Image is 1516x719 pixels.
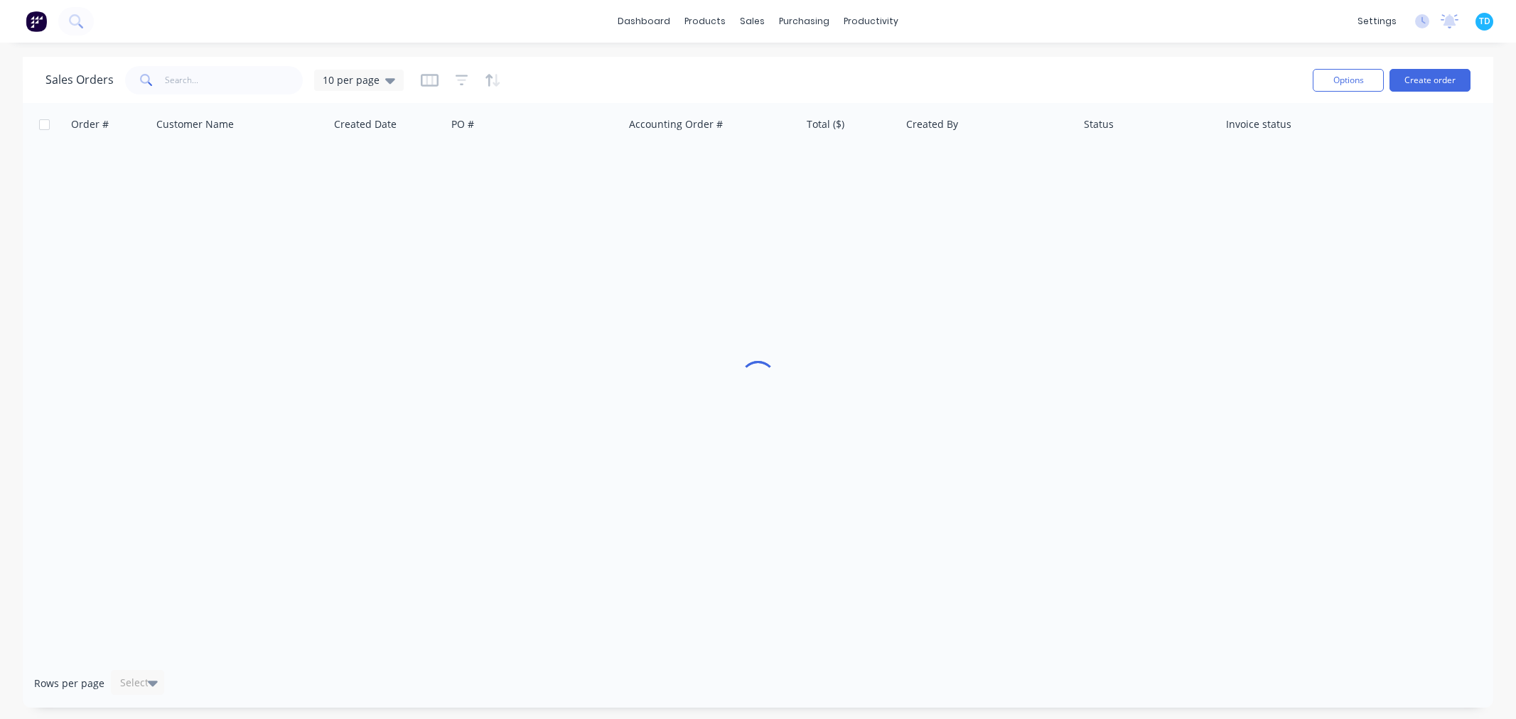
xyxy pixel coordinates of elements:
[451,117,474,131] div: PO #
[611,11,677,32] a: dashboard
[807,117,844,131] div: Total ($)
[733,11,772,32] div: sales
[165,66,303,94] input: Search...
[1350,11,1404,32] div: settings
[906,117,958,131] div: Created By
[772,11,837,32] div: purchasing
[837,11,905,32] div: productivity
[677,11,733,32] div: products
[156,117,234,131] div: Customer Name
[1226,117,1291,131] div: Invoice status
[26,11,47,32] img: Factory
[34,676,104,691] span: Rows per page
[1084,117,1114,131] div: Status
[71,117,109,131] div: Order #
[1313,69,1384,92] button: Options
[334,117,397,131] div: Created Date
[120,676,157,690] div: Select...
[45,73,114,87] h1: Sales Orders
[1479,15,1490,28] span: TD
[1389,69,1471,92] button: Create order
[629,117,723,131] div: Accounting Order #
[323,72,380,87] span: 10 per page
